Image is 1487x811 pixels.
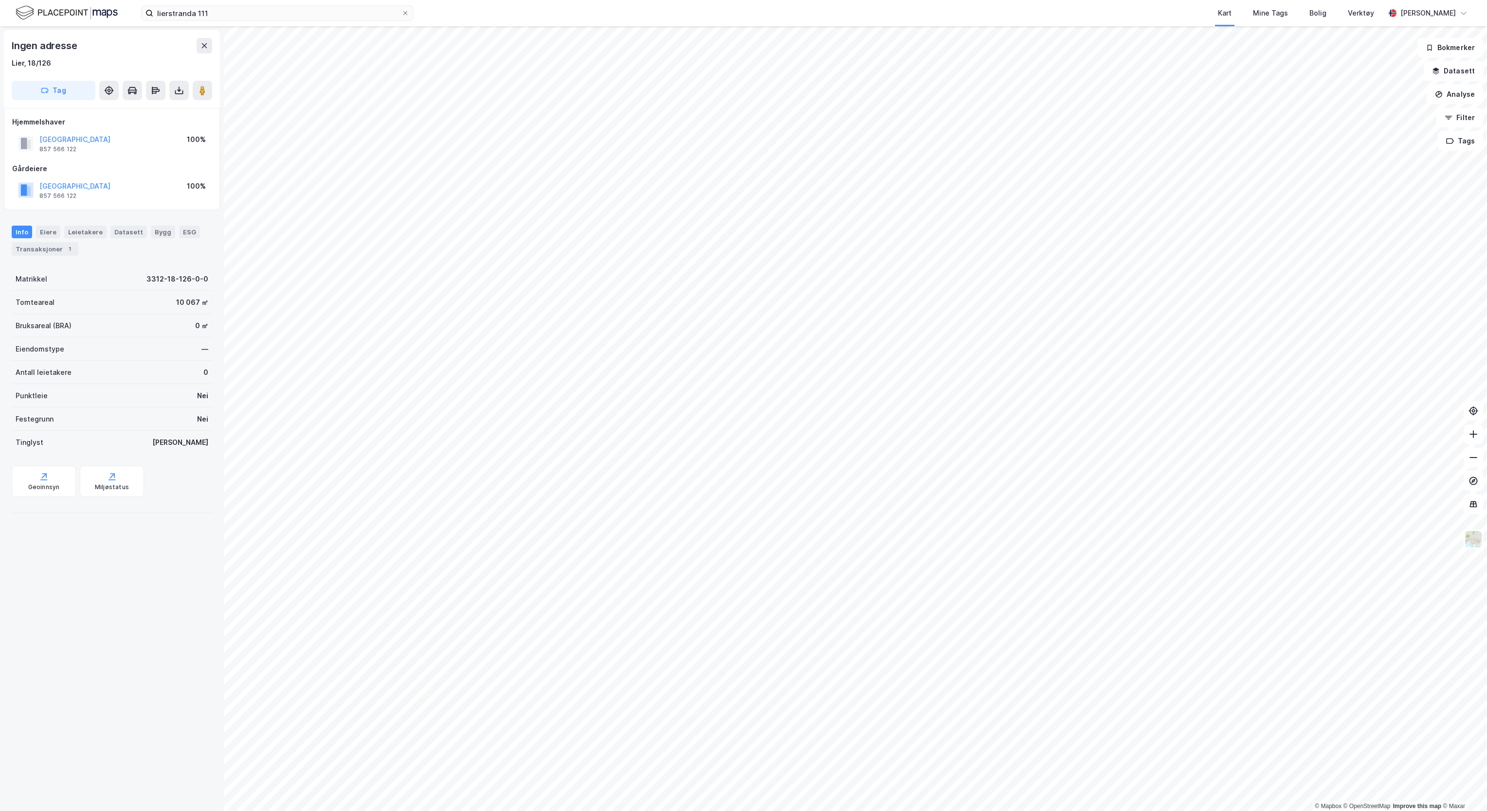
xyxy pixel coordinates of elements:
[187,180,206,192] div: 100%
[65,244,74,254] div: 1
[1436,108,1483,127] button: Filter
[1343,803,1391,810] a: OpenStreetMap
[28,483,60,491] div: Geoinnsyn
[39,145,76,153] div: 857 566 122
[16,390,48,402] div: Punktleie
[16,413,54,425] div: Festegrunn
[1438,764,1487,811] div: Kontrollprogram for chat
[1315,803,1342,810] a: Mapbox
[203,367,208,378] div: 0
[12,38,79,53] div: Ingen adresse
[16,273,47,285] div: Matrikkel
[64,226,107,238] div: Leietakere
[12,57,51,69] div: Lier, 18/126
[16,343,64,355] div: Eiendomstype
[12,116,212,128] div: Hjemmelshaver
[187,134,206,145] div: 100%
[16,320,72,332] div: Bruksareal (BRA)
[151,226,175,238] div: Bygg
[12,242,78,256] div: Transaksjoner
[1348,7,1374,19] div: Verktøy
[1438,131,1483,151] button: Tags
[39,192,76,200] div: 857 566 122
[110,226,147,238] div: Datasett
[153,6,401,20] input: Søk på adresse, matrikkel, gårdeiere, leietakere eller personer
[1417,38,1483,57] button: Bokmerker
[1424,61,1483,81] button: Datasett
[1218,7,1232,19] div: Kart
[197,390,208,402] div: Nei
[12,163,212,175] div: Gårdeiere
[16,297,54,308] div: Tomteareal
[197,413,208,425] div: Nei
[1309,7,1326,19] div: Bolig
[16,4,118,21] img: logo.f888ab2527a4732fd821a326f86c7f29.svg
[1427,85,1483,104] button: Analyse
[36,226,60,238] div: Eiere
[1438,764,1487,811] iframe: Chat Widget
[195,320,208,332] div: 0 ㎡
[201,343,208,355] div: —
[1400,7,1456,19] div: [PERSON_NAME]
[12,226,32,238] div: Info
[1393,803,1441,810] a: Improve this map
[12,81,95,100] button: Tag
[16,367,72,378] div: Antall leietakere
[176,297,208,308] div: 10 067 ㎡
[1253,7,1288,19] div: Mine Tags
[179,226,200,238] div: ESG
[1464,530,1483,548] img: Z
[152,437,208,448] div: [PERSON_NAME]
[95,483,129,491] div: Miljøstatus
[146,273,208,285] div: 3312-18-126-0-0
[16,437,43,448] div: Tinglyst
